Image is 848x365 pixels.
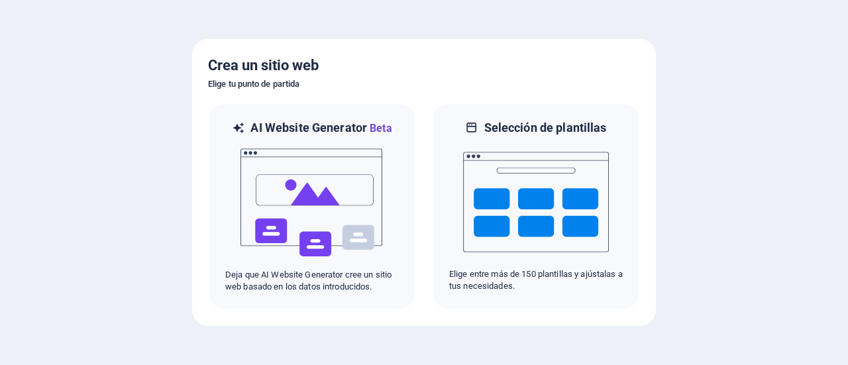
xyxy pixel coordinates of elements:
h5: Crea un sitio web [208,55,640,76]
p: Elige entre más de 150 plantillas y ajústalas a tus necesidades. [449,268,623,292]
h6: Elige tu punto de partida [208,76,640,92]
p: Deja que AI Website Generator cree un sitio web basado en los datos introducidos. [225,269,399,293]
h6: Selección de plantillas [484,120,607,136]
h6: AI Website Generator [250,120,392,136]
span: Beta [367,122,392,134]
div: AI Website GeneratorBetaaiDeja que AI Website Generator cree un sitio web basado en los datos int... [208,103,416,310]
div: Selección de plantillasElige entre más de 150 plantillas y ajústalas a tus necesidades. [432,103,640,310]
img: ai [239,136,385,269]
